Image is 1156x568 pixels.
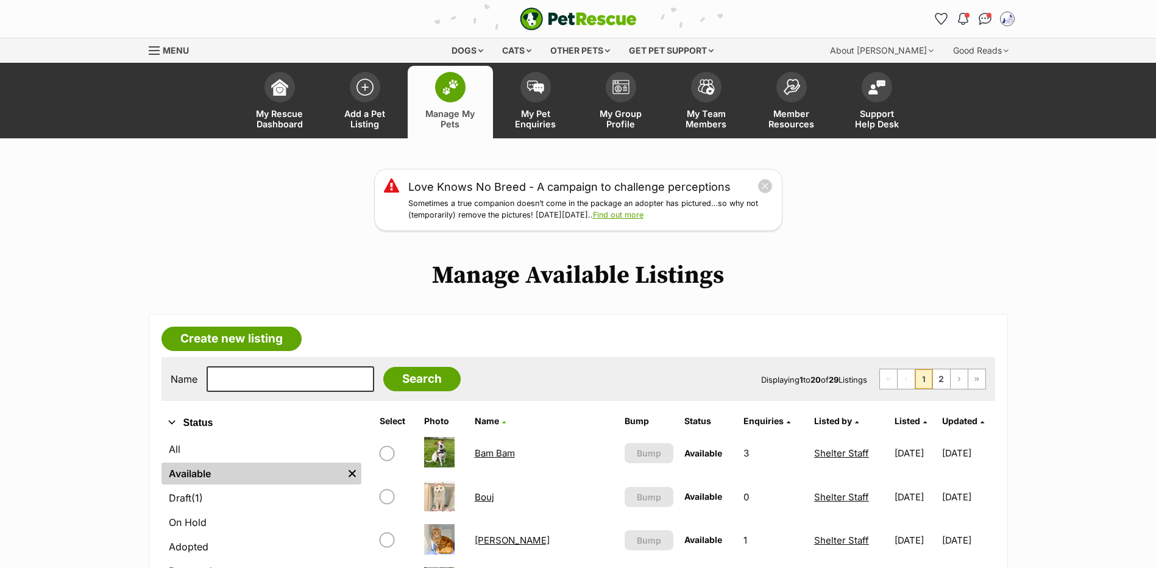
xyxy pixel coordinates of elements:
input: Search [383,367,461,391]
div: Good Reads [945,38,1017,63]
a: Last page [968,369,985,389]
img: pet-enquiries-icon-7e3ad2cf08bfb03b45e93fb7055b45f3efa6380592205ae92323e6603595dc1f.svg [527,80,544,94]
div: Dogs [443,38,492,63]
img: group-profile-icon-3fa3cf56718a62981997c0bc7e787c4b2cf8bcc04b72c1350f741eb67cf2f40e.svg [612,80,629,94]
span: Available [684,491,722,502]
span: Listed [895,416,920,426]
a: All [161,438,361,460]
a: Manage My Pets [408,66,493,138]
td: [DATE] [942,432,993,474]
a: Adopted [161,536,361,558]
img: chat-41dd97257d64d25036548639549fe6c8038ab92f7586957e7f3b1b290dea8141.svg [979,13,991,25]
a: My Rescue Dashboard [237,66,322,138]
span: My Group Profile [594,108,648,129]
label: Name [171,374,197,385]
div: About [PERSON_NAME] [821,38,942,63]
a: Remove filter [343,463,361,485]
span: Available [684,534,722,545]
a: Menu [149,38,197,60]
span: Displaying to of Listings [761,375,867,385]
td: 1 [739,519,808,561]
a: Love Knows No Breed - A campaign to challenge perceptions [408,179,731,195]
span: Available [684,448,722,458]
img: notifications-46538b983faf8c2785f20acdc204bb7945ddae34d4c08c2a6579f10ce5e182be.svg [958,13,968,25]
a: Shelter Staff [814,447,869,459]
div: Get pet support [620,38,722,63]
ul: Account quick links [932,9,1017,29]
td: [DATE] [942,476,993,518]
span: Bump [637,447,661,460]
th: Status [679,411,737,431]
a: Name [475,416,506,426]
a: Listed by [814,416,859,426]
p: Sometimes a true companion doesn’t come in the package an adopter has pictured…so why not (tempor... [408,198,773,221]
a: Updated [942,416,984,426]
div: Cats [494,38,540,63]
a: Conversations [976,9,995,29]
img: dashboard-icon-eb2f2d2d3e046f16d808141f083e7271f6b2e854fb5c12c21221c1fb7104beca.svg [271,79,288,96]
td: 0 [739,476,808,518]
td: [DATE] [890,432,941,474]
span: Member Resources [764,108,819,129]
button: My account [998,9,1017,29]
a: On Hold [161,511,361,533]
button: Bump [625,487,673,507]
span: Updated [942,416,977,426]
a: Page 2 [933,369,950,389]
span: Support Help Desk [849,108,904,129]
strong: 20 [810,375,821,385]
button: Bump [625,443,673,463]
img: Shelter Staff profile pic [1001,13,1013,25]
img: member-resources-icon-8e73f808a243e03378d46382f2149f9095a855e16c252ad45f914b54edf8863c.svg [783,79,800,95]
a: Bam Bam [475,447,515,459]
span: My Team Members [679,108,734,129]
span: Previous page [898,369,915,389]
span: My Pet Enquiries [508,108,563,129]
a: Member Resources [749,66,834,138]
img: add-pet-listing-icon-0afa8454b4691262ce3f59096e99ab1cd57d4a30225e0717b998d2c9b9846f56.svg [356,79,374,96]
a: PetRescue [520,7,637,30]
a: Available [161,463,343,485]
span: Page 1 [915,369,932,389]
div: Other pets [542,38,619,63]
td: [DATE] [890,519,941,561]
a: Shelter Staff [814,491,869,503]
img: logo-e224e6f780fb5917bec1dbf3a21bbac754714ae5b6737aabdf751b685950b380.svg [520,7,637,30]
a: Add a Pet Listing [322,66,408,138]
a: Enquiries [743,416,790,426]
a: Bouj [475,491,494,503]
a: Create new listing [161,327,302,351]
button: close [757,179,773,194]
a: Shelter Staff [814,534,869,546]
button: Status [161,415,361,431]
span: Listed by [814,416,852,426]
th: Bump [620,411,678,431]
span: Bump [637,534,661,547]
a: Find out more [593,210,644,219]
td: 3 [739,432,808,474]
span: My Rescue Dashboard [252,108,307,129]
span: Manage My Pets [423,108,478,129]
a: Next page [951,369,968,389]
td: [DATE] [942,519,993,561]
strong: 29 [829,375,839,385]
th: Select [375,411,418,431]
a: Support Help Desk [834,66,920,138]
a: My Team Members [664,66,749,138]
span: First page [880,369,897,389]
span: Add a Pet Listing [338,108,392,129]
img: team-members-icon-5396bd8760b3fe7c0b43da4ab00e1e3bb1a5d9ba89233759b79545d2d3fc5d0d.svg [698,79,715,95]
img: help-desk-icon-fdf02630f3aa405de69fd3d07c3f3aa587a6932b1a1747fa1d2bba05be0121f9.svg [868,80,885,94]
a: [PERSON_NAME] [475,534,550,546]
a: Draft [161,487,361,509]
a: Listed [895,416,927,426]
button: Bump [625,530,673,550]
a: My Group Profile [578,66,664,138]
span: Bump [637,491,661,503]
button: Notifications [954,9,973,29]
nav: Pagination [879,369,986,389]
img: manage-my-pets-icon-02211641906a0b7f246fdf0571729dbe1e7629f14944591b6c1af311fb30b64b.svg [442,79,459,95]
td: [DATE] [890,476,941,518]
span: Name [475,416,499,426]
span: (1) [191,491,203,505]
